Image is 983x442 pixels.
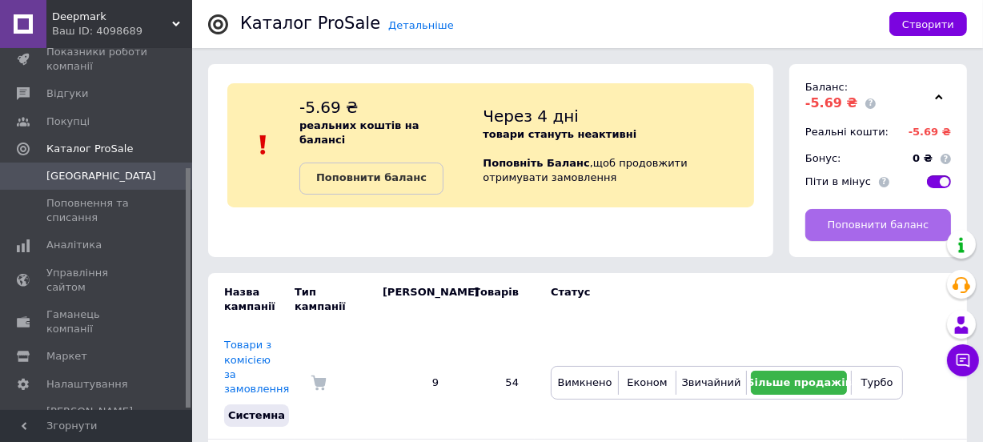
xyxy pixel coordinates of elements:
b: реальних коштів на балансі [299,119,419,146]
img: Комісія за замовлення [311,375,327,391]
span: Звичайний [682,376,741,388]
button: Турбо [856,371,898,395]
span: Системна [228,409,285,421]
a: Детальніше [388,19,454,31]
span: Налаштування [46,377,128,392]
span: Поповнення та списання [46,196,148,225]
b: Поповнити баланс [316,171,427,183]
td: 9 [367,326,455,439]
div: , щоб продовжити отримувати замовлення [483,96,754,195]
td: Статус [535,273,903,326]
span: Вимкнено [558,376,612,388]
td: Тип кампанії [295,273,367,326]
span: Через 4 дні [483,106,579,126]
td: 54 [455,326,535,439]
button: Вимкнено [556,371,614,395]
b: Поповніть Баланс [483,157,589,169]
span: Бонус: [805,152,841,164]
span: -5.69 ₴ [909,126,951,138]
a: Поповнити баланс [805,209,951,241]
img: :exclamation: [251,133,275,157]
span: 0 ₴ [913,153,933,165]
span: [GEOGRAPHIC_DATA] [46,169,156,183]
span: Гаманець компанії [46,307,148,336]
td: [PERSON_NAME] [367,273,455,326]
span: Відгуки [46,86,88,101]
span: Економ [627,376,667,388]
span: Турбо [861,376,893,388]
div: Ваш ID: 4098689 [52,24,192,38]
span: Баланс: [805,81,848,93]
span: Покупці [46,115,90,129]
div: Каталог ProSale [240,15,380,32]
button: Чат з покупцем [947,344,979,376]
span: Маркет [46,349,87,364]
span: Реальні кошти: [805,126,889,138]
span: Аналітика [46,238,102,252]
button: Економ [623,371,671,395]
span: Поповнити баланс [828,218,929,232]
button: Звичайний [680,371,743,395]
span: -5.69 ₴ [805,95,857,110]
td: Назва кампанії [208,273,295,326]
span: Управління сайтом [46,266,148,295]
button: Створити [889,12,967,36]
td: Товарів [455,273,535,326]
a: Товари з комісією за замовлення [224,339,289,395]
span: Більше продажів [747,376,852,388]
span: Показники роботи компанії [46,45,148,74]
b: товари стануть неактивні [483,128,636,140]
span: Піти в мінус [805,175,871,187]
span: Deepmark [52,10,172,24]
span: -5.69 ₴ [299,98,359,117]
a: Поповнити баланс [299,163,443,195]
span: Каталог ProSale [46,142,133,156]
button: Більше продажів [751,371,847,395]
span: Створити [902,18,954,30]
